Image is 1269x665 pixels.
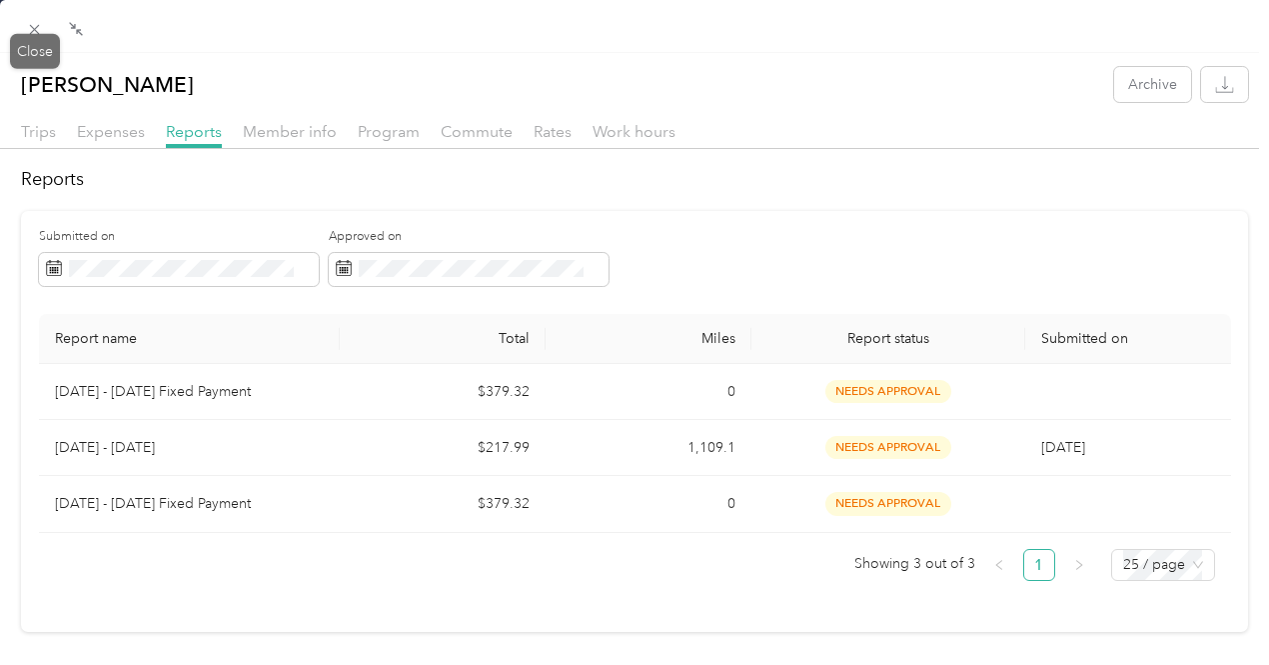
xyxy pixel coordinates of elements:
button: left [983,549,1015,581]
button: Archive [1114,67,1191,102]
span: needs approval [825,380,951,403]
div: Total [356,330,530,347]
a: 1 [1024,550,1054,580]
td: 0 [546,364,751,420]
td: $379.32 [340,476,546,532]
span: needs approval [825,492,951,515]
li: 1 [1023,549,1055,581]
span: Showing 3 out of 3 [854,549,975,579]
iframe: Everlance-gr Chat Button Frame [1157,553,1269,665]
span: Trips [21,122,56,141]
span: left [993,559,1005,571]
span: needs approval [825,436,951,459]
span: Expenses [77,122,145,141]
p: [DATE] - [DATE] Fixed Payment [55,493,325,515]
span: Program [358,122,420,141]
p: [PERSON_NAME] [21,67,194,102]
p: [DATE] - [DATE] [55,437,325,459]
th: Report name [39,314,341,364]
p: [DATE] - [DATE] Fixed Payment [55,381,325,403]
span: 25 / page [1123,550,1203,580]
span: [DATE] [1041,439,1085,456]
span: Work hours [593,122,675,141]
h2: Reports [21,166,1248,193]
span: Commute [441,122,513,141]
span: Member info [243,122,337,141]
td: 0 [546,476,751,532]
span: Rates [534,122,572,141]
th: Submitted on [1025,314,1231,364]
span: Reports [166,122,222,141]
div: Miles [562,330,735,347]
span: right [1073,559,1085,571]
td: $217.99 [340,420,546,476]
span: Report status [767,330,1009,347]
label: Approved on [329,228,609,246]
div: Page Size [1111,549,1215,581]
div: Close [10,34,60,69]
button: right [1063,549,1095,581]
li: Next Page [1063,549,1095,581]
label: Submitted on [39,228,319,246]
li: Previous Page [983,549,1015,581]
td: 1,109.1 [546,420,751,476]
td: $379.32 [340,364,546,420]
